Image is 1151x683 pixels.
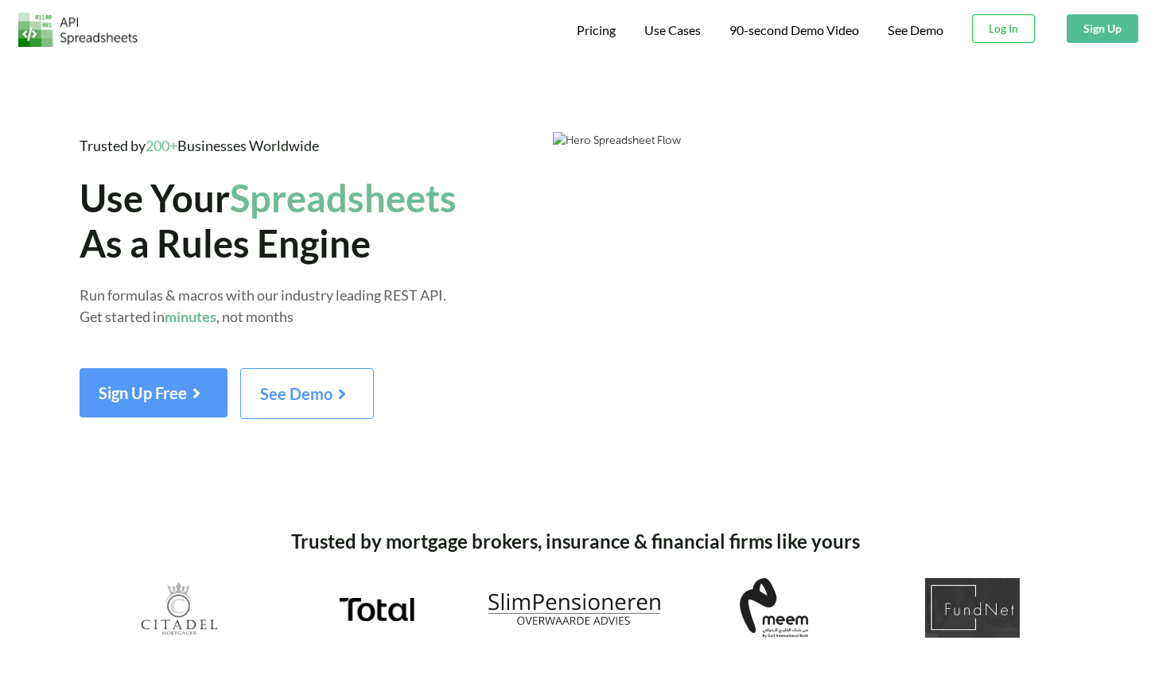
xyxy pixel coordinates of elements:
span: Use Cases [644,22,701,37]
span: Pricing [577,22,616,37]
img: Citadel Mortgages Logo [135,578,222,638]
span: Spreadsheets [230,176,457,220]
h4: Trusted by mortgage brokers, insurance & financial firms like yours [80,530,1071,572]
span: Sign Up Free [99,383,208,402]
button: Sign Up [1067,14,1138,43]
span: Trusted by Businesses Worldwide [80,137,319,154]
a: See Demo [888,22,943,39]
a: Citadel Mortgages Logo [80,578,278,638]
a: Fundnet Logo [873,578,1071,638]
img: Hero Spreadsheet Flow [553,87,859,149]
img: Slimpensioneren Logo [486,582,665,642]
button: Sign Up Free [80,368,227,417]
a: ME Bank Logo [675,578,873,638]
img: Fundnet Logo [925,578,1020,638]
span: 90-second Demo Video [729,24,859,37]
span: Use Your As a Rules Engine [80,176,457,265]
button: See Demo [240,368,374,419]
img: ME Bank Logo [740,578,808,638]
img: Total Logo [340,598,414,622]
span: See Demo [260,384,354,403]
img: Logo.png [18,13,138,47]
a: Slimpensioneren Logo [476,578,675,642]
span: minutes [165,308,216,325]
a: Total Logo [278,578,476,622]
a: See Demo [240,390,374,403]
span: 200+ [146,137,177,154]
button: Log In [972,14,1035,43]
span: Run formulas & macros with our industry leading REST API. Get started in , not months [80,286,446,325]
